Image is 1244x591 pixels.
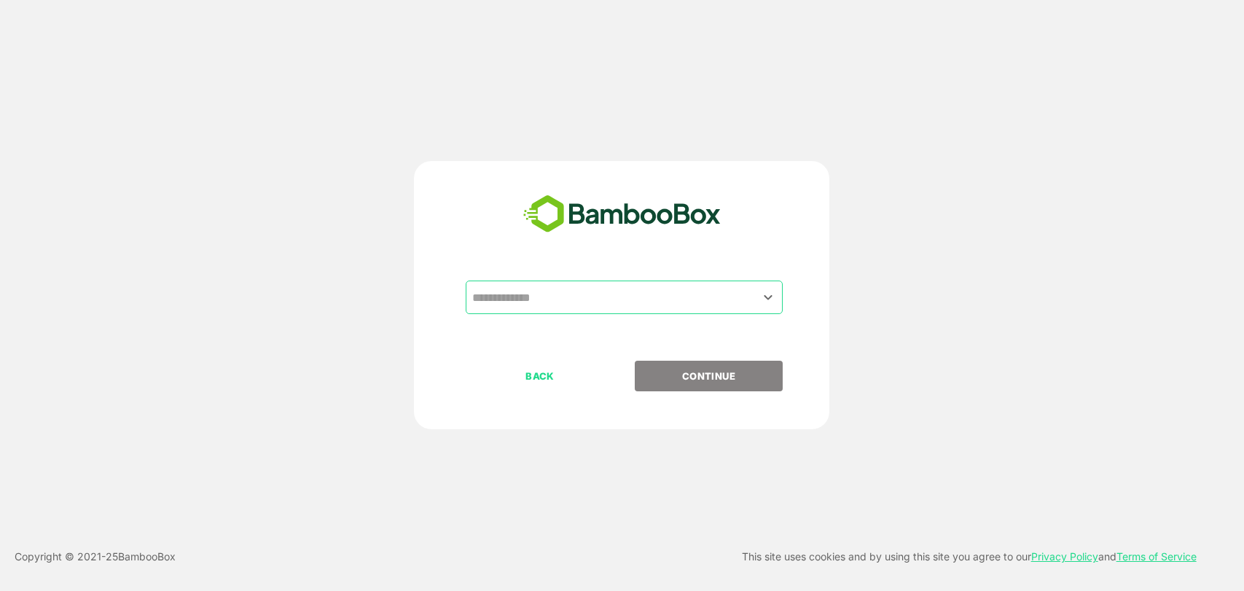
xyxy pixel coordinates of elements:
[15,548,176,565] p: Copyright © 2021- 25 BambooBox
[515,190,729,238] img: bamboobox
[742,548,1197,565] p: This site uses cookies and by using this site you agree to our and
[636,368,782,384] p: CONTINUE
[1116,550,1197,563] a: Terms of Service
[467,368,613,384] p: BACK
[758,287,778,307] button: Open
[1031,550,1098,563] a: Privacy Policy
